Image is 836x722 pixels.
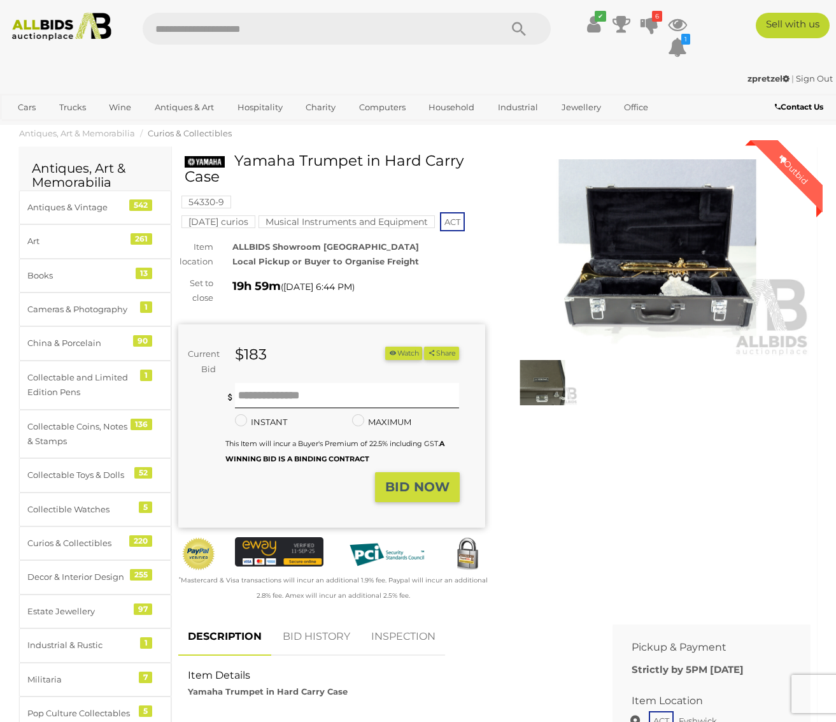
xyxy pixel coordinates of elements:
a: Jewellery [553,97,609,118]
div: 1 [140,301,152,313]
i: ✔ [595,11,606,22]
a: Contact Us [775,100,826,114]
div: Set to close [169,276,223,306]
div: Antiques & Vintage [27,200,132,215]
span: [DATE] 6:44 PM [283,281,352,292]
a: Collectable Toys & Dolls 52 [19,458,171,492]
a: Decor & Interior Design 255 [19,560,171,594]
a: Antiques & Vintage 542 [19,191,171,224]
mark: 54330-9 [181,196,231,208]
a: BID HISTORY [273,618,360,656]
a: Collectable Coins, Notes & Stamps 136 [19,410,171,459]
a: Cars [10,97,44,118]
h2: Item Location [632,695,772,707]
a: 54330-9 [181,197,231,207]
a: Cameras & Photography 1 [19,292,171,326]
div: Item location [169,240,223,270]
mark: Musical Instruments and Equipment [259,215,435,228]
a: 1 [668,36,687,59]
div: 97 [134,603,152,615]
div: Collectable and Limited Edition Pens [27,370,132,400]
strong: ALLBIDS Showroom [GEOGRAPHIC_DATA] [232,242,419,252]
a: Wine [101,97,139,118]
div: Current Bid [178,347,225,377]
div: Books [27,268,132,283]
strong: BID NOW [385,479,450,495]
a: Antiques, Art & Memorabilia [19,128,135,138]
h2: Antiques, Art & Memorabilia [32,161,159,189]
strong: zpretzel [747,73,790,83]
div: Decor & Interior Design [27,570,132,584]
div: Estate Jewellery [27,604,132,619]
a: DESCRIPTION [178,618,271,656]
div: Collectable Toys & Dolls [27,468,132,482]
i: 6 [652,11,662,22]
div: 5 [139,705,152,717]
div: 13 [136,268,152,279]
a: Charity [297,97,344,118]
a: Collectable and Limited Edition Pens 1 [19,361,171,410]
mark: [DATE] curios [181,215,255,228]
a: Computers [351,97,414,118]
a: 6 [640,13,659,36]
span: ( ) [281,282,355,292]
div: 255 [130,569,152,581]
a: ✔ [584,13,603,36]
img: PCI DSS compliant [343,537,431,573]
div: Militaria [27,672,132,687]
a: INSPECTION [362,618,445,656]
a: [DATE] curios [181,217,255,227]
a: Militaria 7 [19,663,171,697]
div: Collectable Coins, Notes & Stamps [27,419,132,449]
a: Estate Jewellery 97 [19,595,171,628]
button: BID NOW [375,472,460,502]
img: Secured by Rapid SSL [450,537,485,572]
div: 136 [131,419,152,430]
img: Yamaha Trumpet in Hard Carry Case [504,159,811,357]
div: 5 [139,502,152,513]
strong: Yamaha Trumpet in Hard Carry Case [188,686,348,697]
img: Yamaha Trumpet in Hard Carry Case [185,156,225,168]
a: China & Porcelain 90 [19,326,171,360]
a: Curios & Collectibles [148,128,232,138]
span: ACT [440,212,465,231]
div: Pop Culture Collectables [27,706,132,721]
img: eWAY Payment Gateway [235,537,323,567]
a: zpretzel [747,73,791,83]
div: 7 [139,672,152,683]
b: Contact Us [775,102,823,112]
strong: 19h 59m [232,279,281,293]
div: China & Porcelain [27,336,132,350]
img: Official PayPal Seal [181,537,216,571]
small: This Item will incur a Buyer's Premium of 22.5% including GST. [225,439,444,463]
button: Search [487,13,551,45]
a: Art 261 [19,224,171,258]
button: Share [424,347,459,360]
div: 52 [134,467,152,479]
b: Strictly by 5PM [DATE] [632,663,744,675]
strong: Local Pickup or Buyer to Organise Freight [232,256,419,266]
a: Books 13 [19,259,171,292]
a: [GEOGRAPHIC_DATA] [59,118,166,139]
a: Curios & Collectibles 220 [19,526,171,560]
a: Antiques & Art [146,97,222,118]
a: Hospitality [229,97,291,118]
div: Cameras & Photography [27,302,132,317]
i: 1 [681,34,690,45]
a: Musical Instruments and Equipment [259,217,435,227]
img: Yamaha Trumpet in Hard Carry Case [507,360,577,405]
img: Allbids.com.au [6,13,117,41]
div: 1 [140,637,152,649]
div: Art [27,234,132,249]
div: Curios & Collectibles [27,536,132,551]
div: Collectible Watches [27,502,132,517]
h2: Pickup & Payment [632,642,772,653]
strong: $183 [235,345,267,363]
a: Sign Out [796,73,833,83]
label: MAXIMUM [352,415,411,430]
h2: Item Details [188,670,584,681]
a: Collectible Watches 5 [19,493,171,526]
div: Industrial & Rustic [27,638,132,653]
